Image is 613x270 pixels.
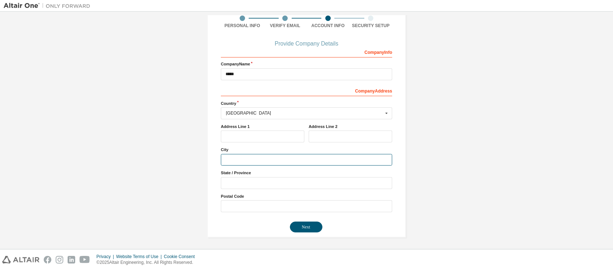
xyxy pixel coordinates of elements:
label: Address Line 1 [221,124,304,129]
label: State / Province [221,170,392,176]
div: Verify Email [264,23,307,29]
div: Personal Info [221,23,264,29]
label: Country [221,100,392,106]
div: Privacy [97,254,116,260]
div: Cookie Consent [164,254,199,260]
label: Address Line 2 [309,124,392,129]
div: Company Info [221,46,392,57]
img: linkedin.svg [68,256,75,263]
img: Altair One [4,2,94,9]
div: Company Address [221,85,392,96]
div: [GEOGRAPHIC_DATA] [226,111,383,115]
div: Security Setup [350,23,393,29]
label: City [221,147,392,153]
div: Provide Company Details [221,42,392,46]
p: © 2025 Altair Engineering, Inc. All Rights Reserved. [97,260,199,266]
img: altair_logo.svg [2,256,39,263]
img: facebook.svg [44,256,51,263]
label: Postal Code [221,193,392,199]
label: Company Name [221,61,392,67]
img: instagram.svg [56,256,63,263]
img: youtube.svg [80,256,90,263]
div: Website Terms of Use [116,254,164,260]
button: Next [290,222,322,232]
div: Account Info [306,23,350,29]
